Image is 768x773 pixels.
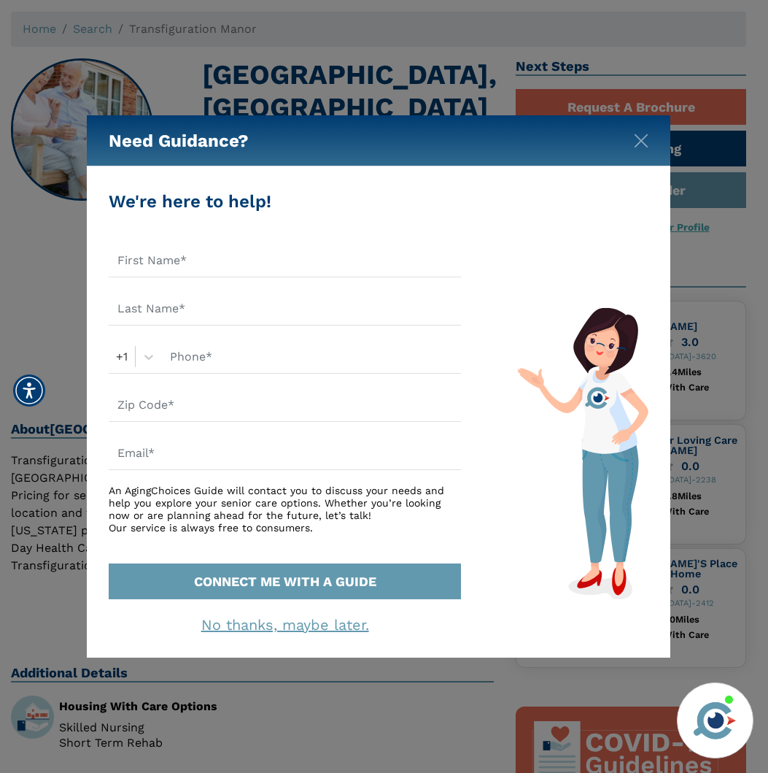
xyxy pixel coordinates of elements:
img: modal-close.svg [634,134,648,148]
div: An AgingChoices Guide will contact you to discuss your needs and help you explore your senior car... [109,485,461,534]
div: Accessibility Menu [13,374,45,407]
input: Email* [109,437,461,470]
h5: Need Guidance? [109,115,249,166]
div: We're here to help! [109,188,461,215]
input: Phone* [161,340,461,374]
button: Close [634,131,648,145]
iframe: iframe [479,474,753,674]
input: Last Name* [109,292,461,326]
input: First Name* [109,244,461,277]
img: match-guide-form.svg [517,307,648,599]
input: Zip Code* [109,388,461,422]
img: avatar [690,696,740,745]
button: CONNECT ME WITH A GUIDE [109,564,461,599]
a: No thanks, maybe later. [201,616,369,634]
